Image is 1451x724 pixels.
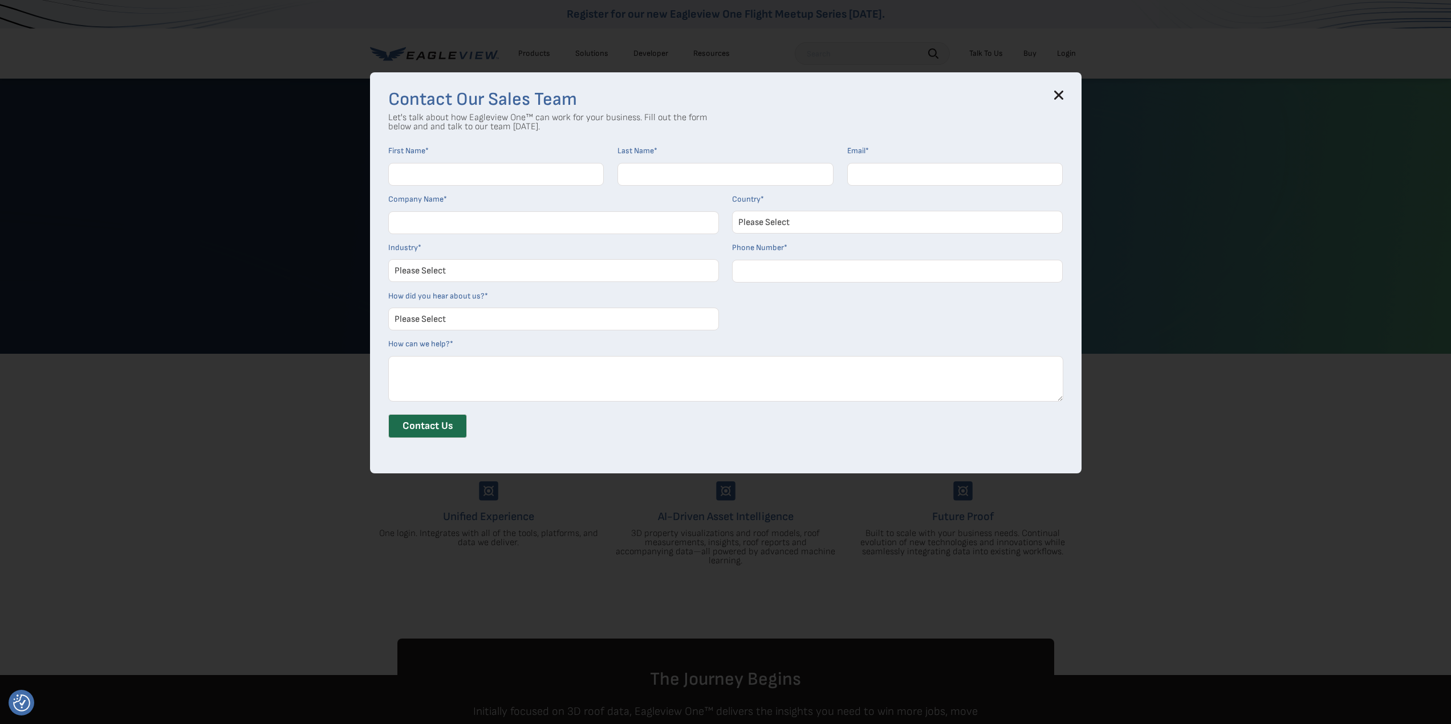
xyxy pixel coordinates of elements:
[13,694,30,711] img: Revisit consent button
[732,194,761,204] span: Country
[388,146,425,156] span: First Name
[388,91,1063,109] h3: Contact Our Sales Team
[388,113,708,132] p: Let's talk about how Eagleview One™ can work for your business. Fill out the form below and and t...
[732,243,784,252] span: Phone Number
[617,146,654,156] span: Last Name
[388,414,467,438] input: Contact Us
[847,146,865,156] span: Email
[388,243,418,252] span: Industry
[388,194,444,204] span: Company Name
[13,694,30,711] button: Consent Preferences
[388,339,450,349] span: How can we help?
[388,291,485,301] span: How did you hear about us?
